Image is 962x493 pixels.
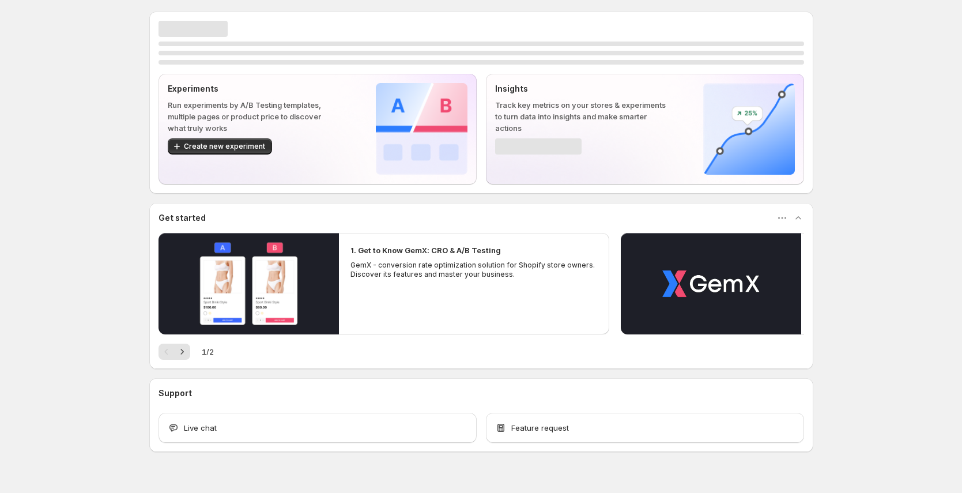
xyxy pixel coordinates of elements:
[159,233,339,334] button: Play video
[168,138,272,155] button: Create new experiment
[350,244,501,256] h2: 1. Get to Know GemX: CRO & A/B Testing
[168,83,339,95] p: Experiments
[703,83,795,175] img: Insights
[159,387,192,399] h3: Support
[350,261,598,279] p: GemX - conversion rate optimization solution for Shopify store owners. Discover its features and ...
[159,212,206,224] h3: Get started
[159,344,190,360] nav: Pagination
[511,422,569,434] span: Feature request
[202,346,214,357] span: 1 / 2
[495,83,666,95] p: Insights
[168,99,339,134] p: Run experiments by A/B Testing templates, multiple pages or product price to discover what truly ...
[495,99,666,134] p: Track key metrics on your stores & experiments to turn data into insights and make smarter actions
[376,83,467,175] img: Experiments
[184,422,217,434] span: Live chat
[174,344,190,360] button: Next
[184,142,265,151] span: Create new experiment
[621,233,801,334] button: Play video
